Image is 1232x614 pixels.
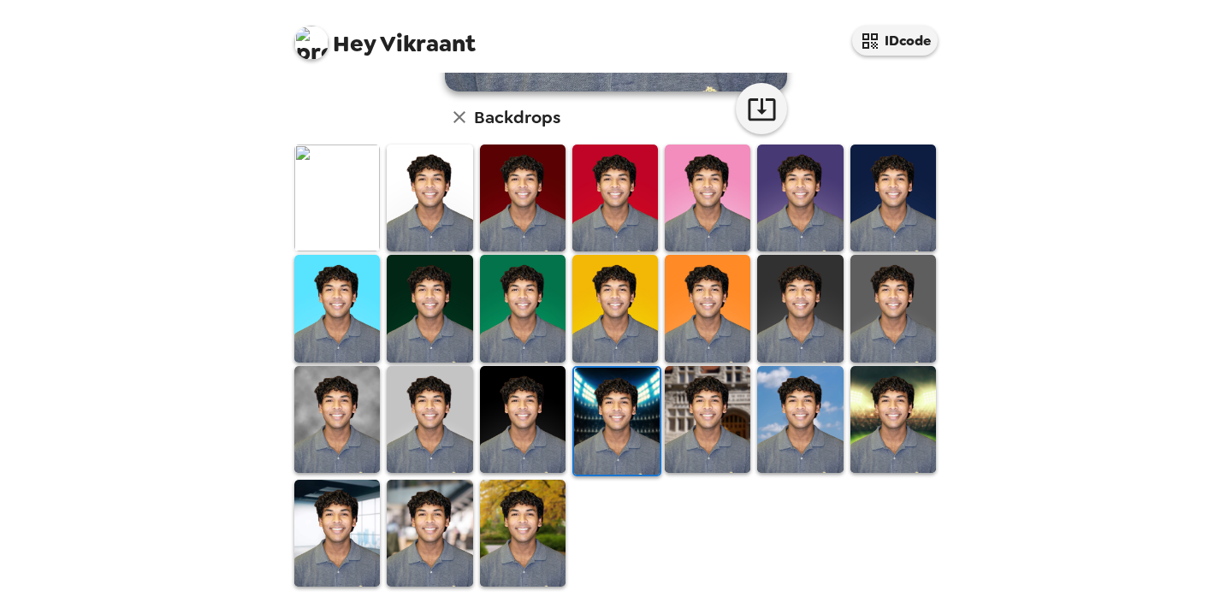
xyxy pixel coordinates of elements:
span: Hey [333,28,376,59]
span: Vikraant [294,17,476,56]
img: Original [294,145,380,251]
h6: Backdrops [474,103,560,131]
img: profile pic [294,26,329,60]
button: IDcode [852,26,938,56]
